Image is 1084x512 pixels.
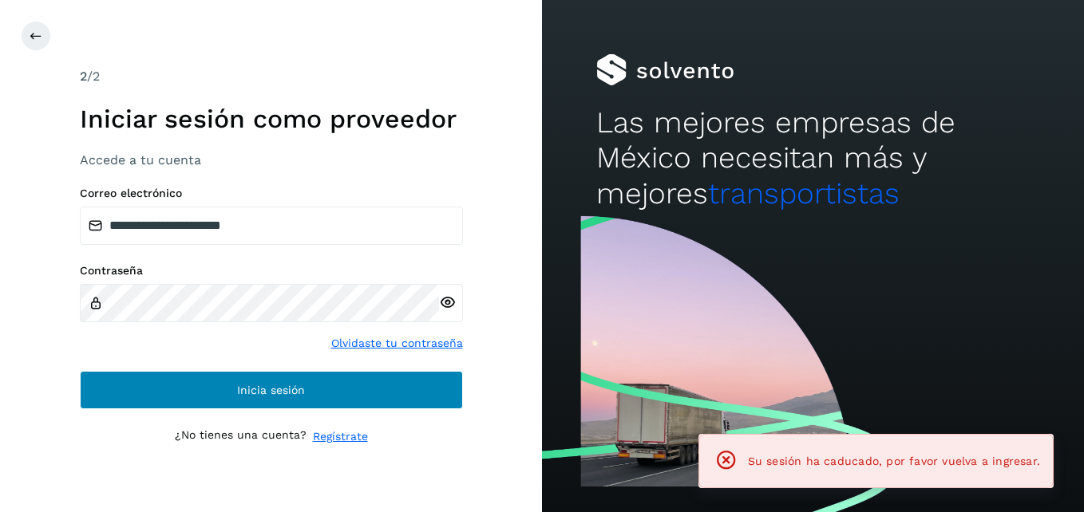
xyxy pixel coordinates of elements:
[80,187,463,200] label: Correo electrónico
[80,104,463,134] h1: Iniciar sesión como proveedor
[80,371,463,409] button: Inicia sesión
[748,455,1040,467] span: Su sesión ha caducado, por favor vuelva a ingresar.
[175,428,307,445] p: ¿No tienes una cuenta?
[237,384,305,396] span: Inicia sesión
[80,152,463,167] h3: Accede a tu cuenta
[331,335,463,352] a: Olvidaste tu contraseña
[80,69,87,84] span: 2
[313,428,368,445] a: Regístrate
[708,176,900,211] span: transportistas
[80,264,463,278] label: Contraseña
[596,105,1030,211] h2: Las mejores empresas de México necesitan más y mejores
[80,67,463,86] div: /2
